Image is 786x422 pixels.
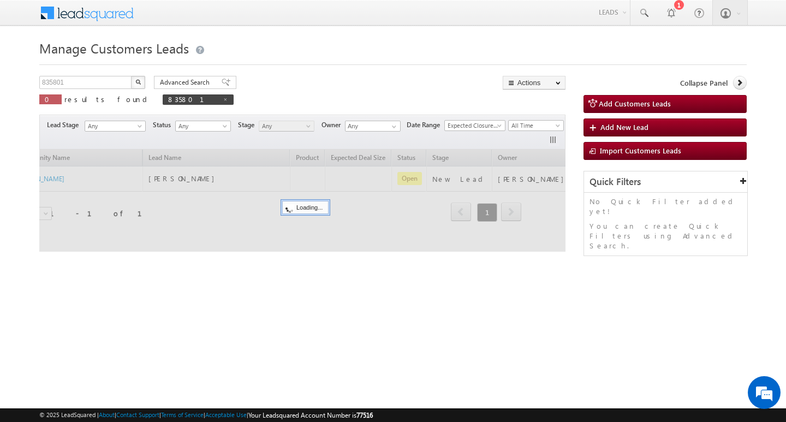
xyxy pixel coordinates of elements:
span: Stage [238,120,259,130]
img: d_60004797649_company_0_60004797649 [19,57,46,72]
span: Owner [321,120,345,130]
span: Add New Lead [600,122,648,132]
img: Search [135,79,141,85]
span: Import Customers Leads [600,146,681,155]
button: Actions [503,76,565,90]
span: Any [259,121,311,131]
em: Start Chat [148,336,198,351]
span: Any [85,121,142,131]
span: All Time [509,121,561,130]
a: Contact Support [116,411,159,418]
a: Any [85,121,146,132]
a: Expected Closure Date [444,120,505,131]
span: 77516 [356,411,373,419]
span: 835801 [168,94,217,104]
input: Type to Search [345,121,401,132]
a: Terms of Service [161,411,204,418]
span: Collapse Panel [680,78,728,88]
div: Quick Filters [584,171,747,193]
div: Chat with us now [57,57,183,72]
span: © 2025 LeadSquared | | | | | [39,410,373,420]
a: About [99,411,115,418]
span: Your Leadsquared Account Number is [248,411,373,419]
span: Expected Closure Date [445,121,502,130]
a: All Time [508,120,564,131]
p: You can create Quick Filters using Advanced Search. [589,221,742,251]
a: Any [175,121,231,132]
span: results found [64,94,151,104]
div: Minimize live chat window [179,5,205,32]
div: Loading... [282,201,329,214]
p: No Quick Filter added yet! [589,197,742,216]
span: Advanced Search [160,78,213,87]
span: Add Customers Leads [599,99,671,108]
span: Manage Customers Leads [39,39,189,57]
span: Date Range [407,120,444,130]
span: Lead Stage [47,120,83,130]
a: Any [259,121,314,132]
a: Acceptable Use [205,411,247,418]
span: Status [153,120,175,130]
textarea: Type your message and hit 'Enter' [14,101,199,327]
span: Any [176,121,228,131]
span: 0 [45,94,56,104]
a: Show All Items [386,121,400,132]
